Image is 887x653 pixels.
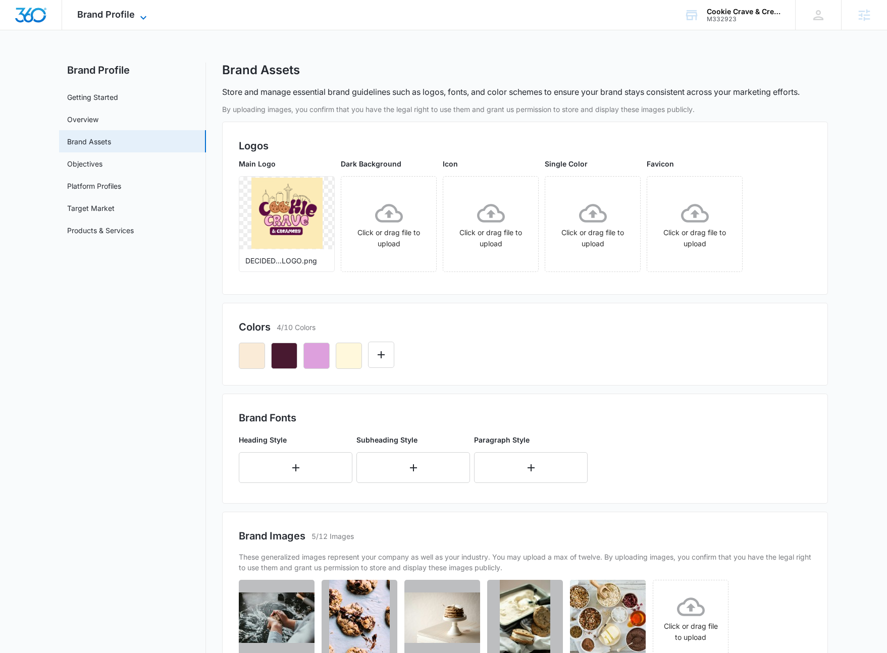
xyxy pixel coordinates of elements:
[239,319,271,335] h2: Colors
[707,8,780,16] div: account name
[67,225,134,236] a: Products & Services
[647,199,742,249] div: Click or drag file to upload
[404,592,480,643] img: User uploaded image
[67,136,111,147] a: Brand Assets
[647,158,743,169] p: Favicon
[341,158,437,169] p: Dark Background
[341,177,436,271] span: Click or drag file to upload
[443,177,538,271] span: Click or drag file to upload
[647,177,742,271] span: Click or drag file to upload
[368,342,394,368] button: Edit Color
[67,114,98,125] a: Overview
[245,255,328,266] p: DECIDED...LOGO.png
[239,434,352,445] p: Heading Style
[545,199,640,249] div: Click or drag file to upload
[222,63,300,78] h1: Brand Assets
[356,434,470,445] p: Subheading Style
[443,158,539,169] p: Icon
[443,199,538,249] div: Click or drag file to upload
[545,158,641,169] p: Single Color
[67,203,115,213] a: Target Market
[239,410,811,425] h2: Brand Fonts
[67,158,102,169] a: Objectives
[239,552,811,573] p: These generalized images represent your company as well as your industry. You may upload a max of...
[67,181,121,191] a: Platform Profiles
[545,177,640,271] span: Click or drag file to upload
[239,138,811,153] h2: Logos
[707,16,780,23] div: account id
[251,178,323,249] img: User uploaded logo
[311,531,354,541] p: 5/12 Images
[277,322,316,333] p: 4/10 Colors
[239,528,305,543] h2: Brand Images
[67,92,118,102] a: Getting Started
[474,434,588,445] p: Paragraph Style
[653,593,728,643] div: Click or drag file to upload
[239,158,335,169] p: Main Logo
[77,9,135,20] span: Brand Profile
[222,104,828,115] p: By uploading images, you confirm that you have the legal right to use them and grant us permissio...
[341,199,436,249] div: Click or drag file to upload
[59,63,206,78] h2: Brand Profile
[222,86,800,98] p: Store and manage essential brand guidelines such as logos, fonts, and color schemes to ensure you...
[239,592,315,643] img: User uploaded image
